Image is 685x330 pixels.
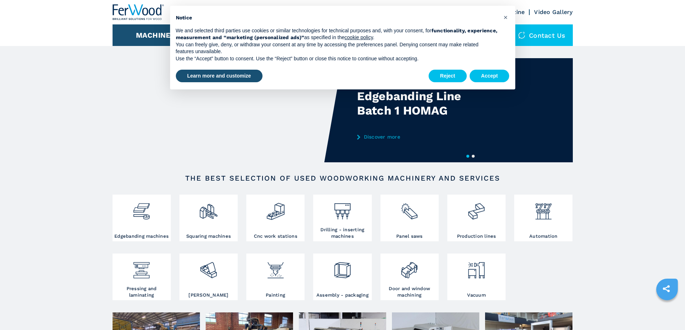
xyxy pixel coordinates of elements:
img: aspirazione_1.png [467,255,486,280]
a: Discover more [357,134,498,140]
a: Pressing and laminating [113,254,171,300]
a: Production lines [447,195,506,241]
a: Panel saws [380,195,439,241]
img: bordatrici_1.png [132,196,151,221]
button: Accept [470,70,510,83]
p: We and selected third parties use cookies or similar technologies for technical purposes and, wit... [176,27,498,41]
a: Vacuum [447,254,506,300]
img: automazione.png [534,196,553,221]
img: lavorazione_porte_finestre_2.png [400,255,419,280]
h3: Drilling - inserting machines [315,227,370,240]
h3: Painting [266,292,285,298]
h3: Panel saws [396,233,423,240]
button: Close this notice [500,11,512,23]
p: You can freely give, deny, or withdraw your consent at any time by accessing the preferences pane... [176,41,498,55]
a: Drilling - inserting machines [313,195,371,241]
img: verniciatura_1.png [266,255,285,280]
img: Contact us [518,32,525,39]
iframe: Chat [654,298,680,325]
strong: functionality, experience, measurement and “marketing (personalized ads)” [176,28,498,41]
a: Squaring machines [179,195,238,241]
h3: Automation [529,233,558,240]
h3: Squaring machines [186,233,231,240]
a: cookie policy [344,34,373,40]
button: 2 [472,155,475,158]
h2: The best selection of used woodworking machinery and services [136,174,550,182]
h3: Production lines [457,233,496,240]
img: foratrici_inseritrici_2.png [333,196,352,221]
button: Learn more and customize [176,70,262,83]
img: squadratrici_2.png [199,196,218,221]
video: Your browser does not support the video tag. [113,58,343,162]
a: sharethis [657,280,675,298]
img: centro_di_lavoro_cnc_2.png [266,196,285,221]
button: 1 [466,155,469,158]
img: linee_di_produzione_2.png [467,196,486,221]
h3: Door and window machining [382,285,437,298]
img: sezionatrici_2.png [400,196,419,221]
a: [PERSON_NAME] [179,254,238,300]
button: Machines [136,31,175,39]
a: Door and window machining [380,254,439,300]
img: pressa-strettoia.png [132,255,151,280]
a: Assembly - packaging [313,254,371,300]
img: montaggio_imballaggio_2.png [333,255,352,280]
h3: Assembly - packaging [316,292,369,298]
a: Painting [246,254,305,300]
a: Video Gallery [534,9,572,15]
img: levigatrici_2.png [199,255,218,280]
h3: Pressing and laminating [114,285,169,298]
div: Contact us [511,24,573,46]
h3: Cnc work stations [254,233,297,240]
span: × [503,13,508,22]
button: Reject [429,70,467,83]
h3: Edgebanding machines [114,233,169,240]
a: Cnc work stations [246,195,305,241]
h2: Notice [176,14,498,22]
a: Automation [514,195,572,241]
h3: [PERSON_NAME] [188,292,228,298]
a: Edgebanding machines [113,195,171,241]
img: Ferwood [113,4,164,20]
p: Use the “Accept” button to consent. Use the “Reject” button or close this notice to continue with... [176,55,498,62]
h3: Vacuum [467,292,486,298]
